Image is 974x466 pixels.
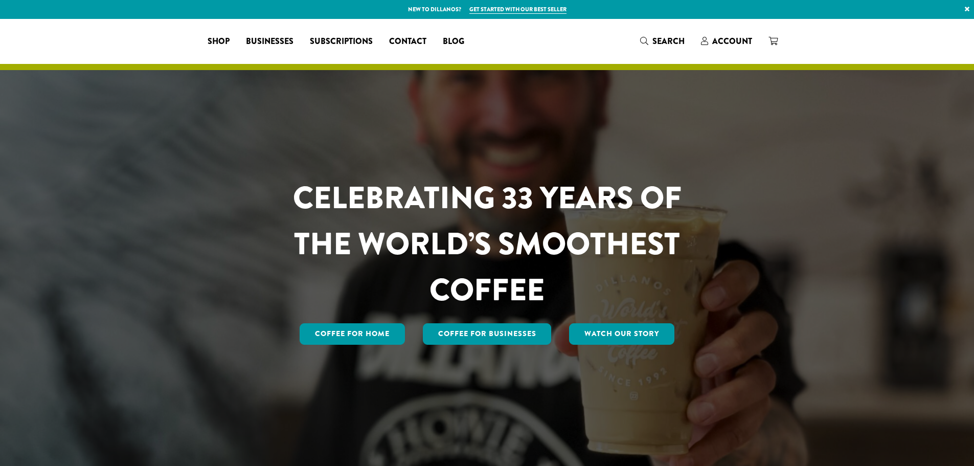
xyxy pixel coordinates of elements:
a: Coffee for Home [300,323,405,345]
span: Shop [208,35,230,48]
h1: CELEBRATING 33 YEARS OF THE WORLD’S SMOOTHEST COFFEE [263,175,712,313]
a: Shop [199,33,238,50]
a: Search [632,33,693,50]
span: Businesses [246,35,293,48]
span: Account [712,35,752,47]
span: Blog [443,35,464,48]
a: Get started with our best seller [469,5,567,14]
span: Subscriptions [310,35,373,48]
span: Search [652,35,685,47]
span: Contact [389,35,426,48]
a: Coffee For Businesses [423,323,552,345]
a: Watch Our Story [569,323,674,345]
